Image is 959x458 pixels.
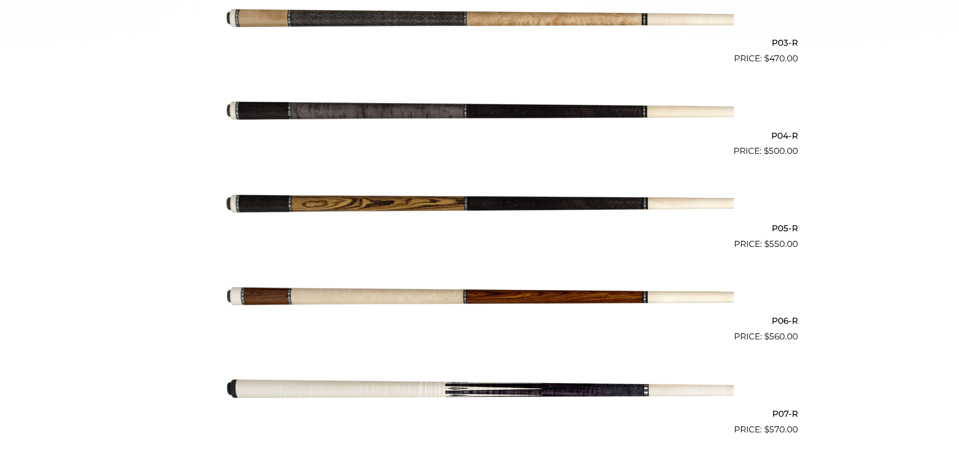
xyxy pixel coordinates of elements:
img: P06-R [226,255,734,339]
bdi: 500.00 [764,146,798,156]
a: P04-R $500.00 [162,69,798,158]
bdi: 560.00 [764,331,798,341]
bdi: 550.00 [764,239,798,249]
img: P05-R [226,162,734,246]
h2: P05-R [162,219,798,237]
span: $ [764,146,769,156]
span: $ [764,53,769,63]
h2: P03-R [162,34,798,52]
img: P07-R [226,347,734,432]
a: P06-R $560.00 [162,255,798,343]
span: $ [764,239,769,249]
img: P04-R [226,69,734,154]
bdi: 470.00 [764,53,798,63]
h2: P06-R [162,312,798,330]
h2: P04-R [162,126,798,145]
a: P05-R $550.00 [162,162,798,250]
span: $ [764,424,769,434]
bdi: 570.00 [764,424,798,434]
h2: P07-R [162,404,798,423]
a: P07-R $570.00 [162,347,798,436]
span: $ [764,331,769,341]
